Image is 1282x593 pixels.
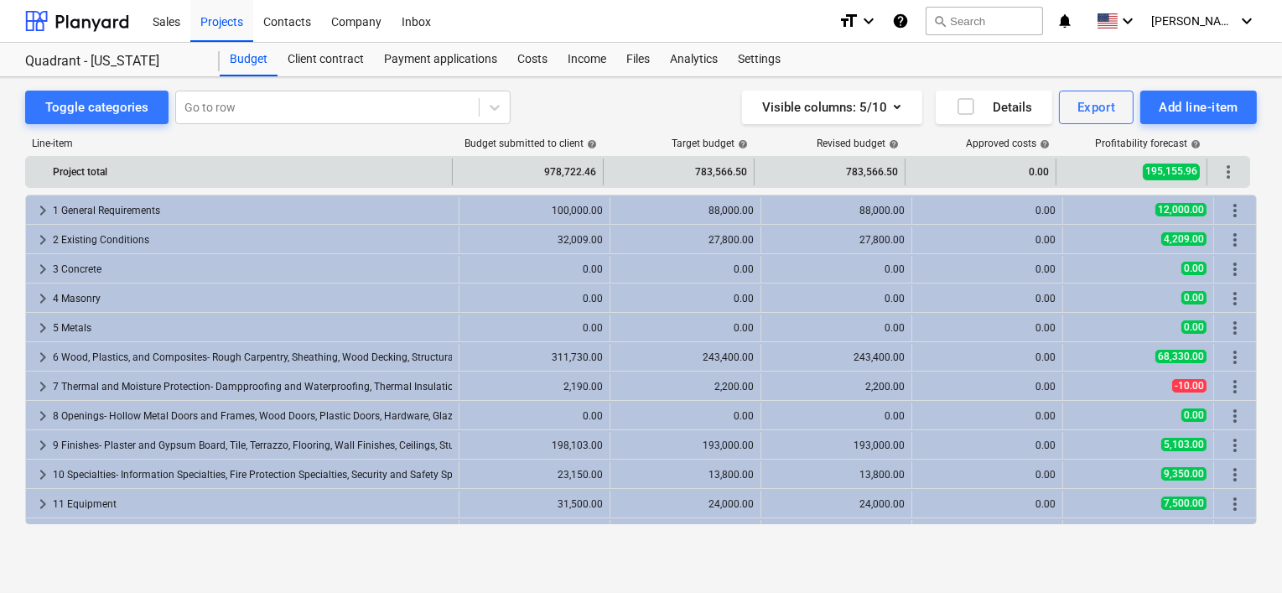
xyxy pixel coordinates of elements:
div: 311,730.00 [466,351,603,363]
div: 88,000.00 [617,205,754,216]
span: help [584,139,597,149]
a: Income [558,43,616,76]
div: Chat Widget [1198,512,1282,593]
div: 243,400.00 [617,351,754,363]
div: 10 Specialties- Information Specialties, Fire Protection Specialties, Security and Safety Special... [53,461,452,488]
span: 0.00 [1181,320,1207,334]
a: Settings [728,43,791,76]
span: help [1187,139,1201,149]
div: 0.00 [466,410,603,422]
span: 0.00 [1181,291,1207,304]
div: Budget submitted to client [465,138,597,149]
div: 198,103.00 [466,440,603,451]
span: keyboard_arrow_right [33,318,53,338]
span: keyboard_arrow_right [33,406,53,426]
div: 2 Existing Conditions [53,226,452,253]
div: 0.00 [919,234,1056,246]
span: help [885,139,899,149]
div: 13,800.00 [617,469,754,481]
i: format_size [838,11,859,31]
span: keyboard_arrow_right [33,230,53,250]
a: Budget [220,43,278,76]
div: 11 Equipment [53,491,452,518]
div: 783,566.50 [761,159,898,185]
span: More actions [1225,347,1245,367]
div: Project total [53,159,445,185]
div: Toggle categories [45,96,148,118]
div: 0.00 [919,205,1056,216]
div: 0.00 [617,293,754,304]
button: Visible columns:5/10 [742,91,922,124]
button: Add line-item [1140,91,1257,124]
div: 0.00 [617,410,754,422]
span: 0.00 [1181,262,1207,275]
div: 978,722.46 [459,159,596,185]
div: Approved costs [966,138,1050,149]
div: 0.00 [919,469,1056,481]
div: Payment applications [374,43,507,76]
div: 0.00 [617,263,754,275]
div: Export [1077,96,1116,118]
div: 2,200.00 [617,381,754,393]
span: More actions [1225,377,1245,397]
div: 2,200.00 [768,381,905,393]
div: 0.00 [919,322,1056,334]
span: More actions [1225,230,1245,250]
div: 193,000.00 [768,440,905,451]
div: 3 Concrete [53,256,452,283]
span: help [734,139,748,149]
a: Files [616,43,660,76]
i: keyboard_arrow_down [1237,11,1257,31]
div: Profitability forecast [1095,138,1201,149]
div: 0.00 [768,410,905,422]
span: More actions [1225,494,1245,514]
div: 24,000.00 [768,498,905,510]
div: 0.00 [466,263,603,275]
div: 0.00 [919,381,1056,393]
span: 195,155.96 [1143,164,1200,179]
div: 12 Furnishings- Furniture, Furnishings, Accessories, Millwork [53,520,452,547]
div: 0.00 [768,263,905,275]
i: notifications [1056,11,1073,31]
div: Quadrant - [US_STATE] [25,53,200,70]
span: More actions [1225,289,1245,309]
span: -10.00 [1172,379,1207,393]
span: keyboard_arrow_right [33,523,53,544]
div: 8 Openings- Hollow Metal Doors and Frames, Wood Doors, Plastic Doors, Hardware, Glazing, Storefro... [53,403,452,429]
span: keyboard_arrow_right [33,377,53,397]
div: 0.00 [768,322,905,334]
div: 4 Masonry [53,285,452,312]
span: keyboard_arrow_right [33,259,53,279]
div: 0.00 [919,263,1056,275]
div: 27,800.00 [768,234,905,246]
div: Line-item [25,138,454,149]
span: search [933,14,947,28]
span: [PERSON_NAME] [1151,14,1235,28]
i: keyboard_arrow_down [859,11,879,31]
a: Costs [507,43,558,76]
span: 7,500.00 [1161,497,1207,510]
div: Details [956,96,1032,118]
div: Visible columns : 5/10 [762,96,902,118]
div: 0.00 [912,159,1049,185]
div: 193,000.00 [617,440,754,451]
span: keyboard_arrow_right [33,494,53,514]
div: 5 Metals [53,315,452,341]
div: 243,400.00 [768,351,905,363]
div: 88,000.00 [768,205,905,216]
i: keyboard_arrow_down [1118,11,1138,31]
button: Toggle categories [25,91,169,124]
div: 13,800.00 [768,469,905,481]
div: Target budget [672,138,748,149]
div: Client contract [278,43,374,76]
div: 100,000.00 [466,205,603,216]
div: 24,000.00 [617,498,754,510]
span: keyboard_arrow_right [33,435,53,455]
span: More actions [1225,318,1245,338]
div: 1 General Requirements [53,197,452,224]
span: More actions [1225,435,1245,455]
span: help [1036,139,1050,149]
